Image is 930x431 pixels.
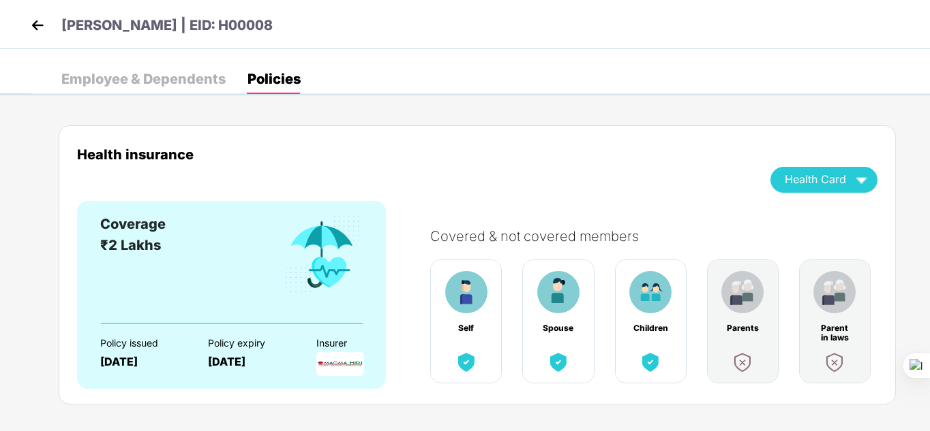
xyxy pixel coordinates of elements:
div: Covered & not covered members [430,228,891,244]
p: [PERSON_NAME] | EID: H00008 [61,15,273,36]
img: benefitCardImg [813,271,856,313]
img: benefitCardImg [629,271,672,313]
div: Insurer [316,338,400,349]
div: Policies [247,72,301,86]
div: Parent in laws [817,323,852,333]
div: Health insurance [77,146,750,162]
img: InsurerLogo [316,352,364,376]
img: benefitCardImg [822,350,847,374]
button: Health Card [770,167,877,193]
div: Policy issued [100,338,184,349]
img: benefitCardImg [282,214,363,296]
img: wAAAAASUVORK5CYII= [850,167,873,191]
img: benefitCardImg [546,350,571,374]
div: [DATE] [100,355,184,368]
img: benefitCardImg [721,271,764,313]
img: benefitCardImg [454,350,479,374]
span: Health Card [785,176,846,183]
img: benefitCardImg [445,271,487,313]
img: benefitCardImg [638,350,663,374]
div: Parents [725,323,760,333]
div: Children [633,323,668,333]
div: Employee & Dependents [61,72,226,86]
img: back [27,15,48,35]
div: [DATE] [208,355,292,368]
div: Spouse [541,323,576,333]
span: ₹2 Lakhs [100,237,161,253]
img: benefitCardImg [730,350,755,374]
div: Coverage [100,214,166,235]
div: Self [449,323,484,333]
img: benefitCardImg [537,271,580,313]
div: Policy expiry [208,338,292,349]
